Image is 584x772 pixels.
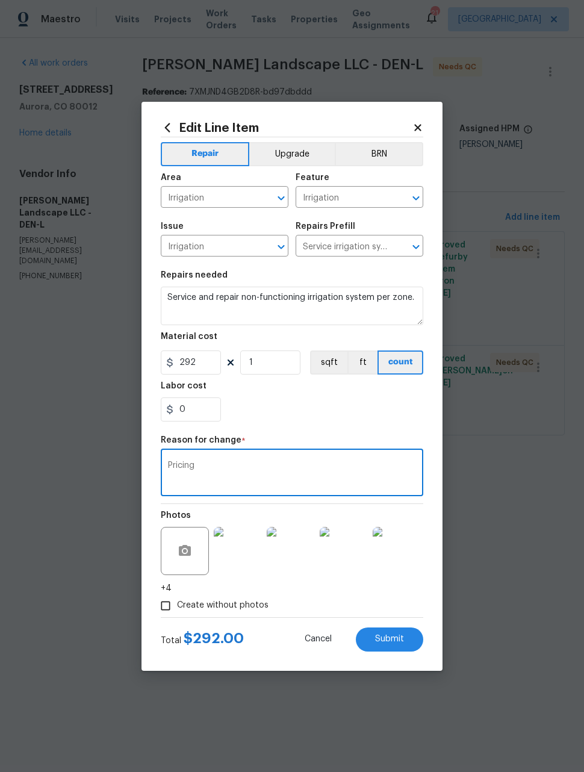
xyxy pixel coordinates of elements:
[305,635,332,644] span: Cancel
[375,635,404,644] span: Submit
[161,222,184,231] h5: Issue
[356,627,423,652] button: Submit
[177,599,269,612] span: Create without photos
[408,190,424,207] button: Open
[161,173,181,182] h5: Area
[285,627,351,652] button: Cancel
[161,511,191,520] h5: Photos
[161,287,423,325] textarea: Service and repair non-functioning irrigation system per zone.
[273,190,290,207] button: Open
[161,121,412,134] h2: Edit Line Item
[161,382,207,390] h5: Labor cost
[273,238,290,255] button: Open
[408,238,424,255] button: Open
[296,173,329,182] h5: Feature
[249,142,335,166] button: Upgrade
[168,461,416,487] textarea: Pricing
[161,332,217,341] h5: Material cost
[161,582,172,594] span: +4
[161,436,241,444] h5: Reason for change
[335,142,423,166] button: BRN
[377,350,423,375] button: count
[161,271,228,279] h5: Repairs needed
[161,632,244,647] div: Total
[184,631,244,646] span: $ 292.00
[310,350,347,375] button: sqft
[161,142,249,166] button: Repair
[296,222,355,231] h5: Repairs Prefill
[347,350,377,375] button: ft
